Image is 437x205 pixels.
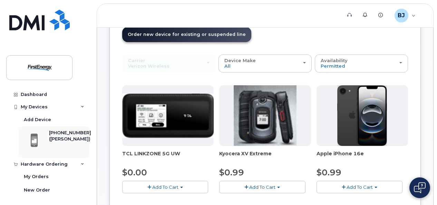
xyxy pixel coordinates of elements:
[390,9,420,22] div: Brown, Jason J
[224,58,256,63] span: Device Make
[321,63,345,69] span: Permitted
[218,55,312,72] button: Device Make All
[152,184,178,190] span: Add To Cart
[315,55,408,72] button: Availability Permitted
[398,11,405,20] span: BJ
[224,63,231,69] span: All
[219,167,244,177] span: $0.99
[219,181,305,193] button: Add To Cart
[122,150,214,164] div: TCL LINKZONE 5G UW
[122,167,147,177] span: $0.00
[234,85,296,146] img: xvextreme.gif
[122,181,208,193] button: Add To Cart
[317,181,402,193] button: Add To Cart
[128,32,246,37] span: Order new device for existing or suspended line
[219,150,311,164] div: Kyocera XV Extreme
[321,58,348,63] span: Availability
[347,184,373,190] span: Add To Cart
[337,85,387,146] img: iphone16e.png
[317,150,408,164] div: Apple iPhone 16e
[414,182,426,193] img: Open chat
[249,184,275,190] span: Add To Cart
[317,167,341,177] span: $0.99
[122,94,214,138] img: linkzone5g.png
